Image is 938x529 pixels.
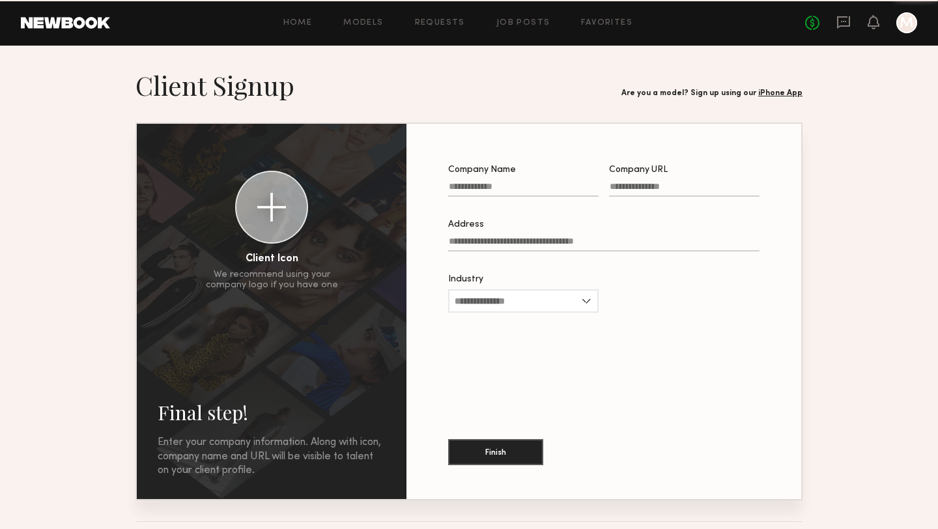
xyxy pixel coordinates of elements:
a: Requests [415,19,465,27]
input: Address [448,236,760,251]
a: M [896,12,917,33]
div: Company URL [609,165,760,175]
div: Address [448,220,760,229]
input: Company Name [448,182,599,197]
a: Job Posts [496,19,550,27]
a: Favorites [581,19,632,27]
a: Home [283,19,313,27]
div: We recommend using your company logo if you have one [206,270,338,291]
button: Finish [448,439,543,465]
a: Models [343,19,383,27]
div: Enter your company information. Along with icon, company name and URL will be visible to talent o... [158,436,386,478]
div: Are you a model? Sign up using our [621,89,803,98]
div: Company Name [448,165,599,175]
a: iPhone App [758,89,803,97]
div: Client Icon [246,254,298,264]
h2: Final step! [158,399,386,425]
div: Industry [448,275,599,284]
h1: Client Signup [135,69,294,102]
input: Company URL [609,182,760,197]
